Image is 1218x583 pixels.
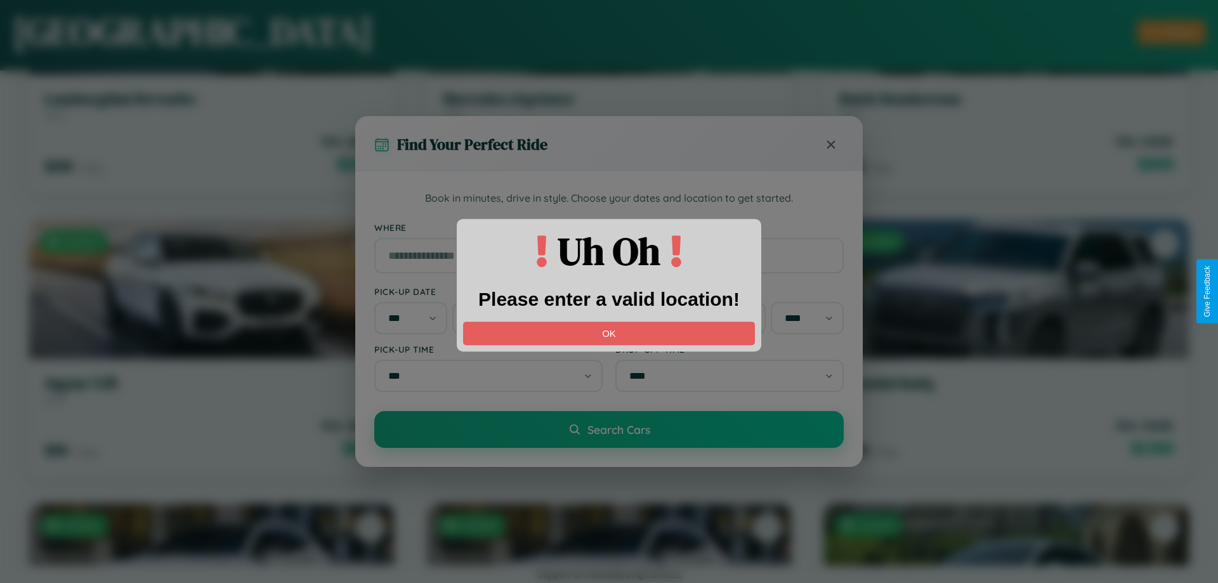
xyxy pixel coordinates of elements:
label: Drop-off Date [615,286,844,297]
span: Search Cars [587,423,650,436]
label: Where [374,222,844,233]
label: Pick-up Date [374,286,603,297]
label: Pick-up Time [374,344,603,355]
h3: Find Your Perfect Ride [397,134,547,155]
p: Book in minutes, drive in style. Choose your dates and location to get started. [374,190,844,207]
label: Drop-off Time [615,344,844,355]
